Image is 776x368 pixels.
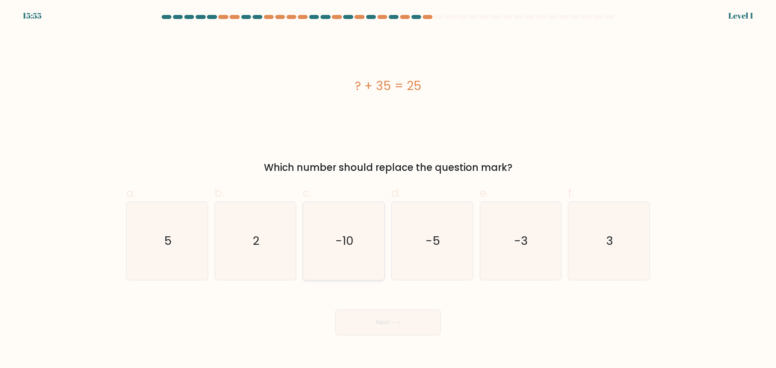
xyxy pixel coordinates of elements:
span: e. [480,185,489,201]
text: -10 [335,233,354,249]
div: Level 1 [728,10,753,22]
button: Next [335,309,441,335]
span: a. [126,185,136,201]
div: Which number should replace the question mark? [131,160,645,175]
div: 15:55 [23,10,42,22]
text: 5 [164,233,172,249]
text: 2 [253,233,259,249]
span: c. [303,185,312,201]
text: -5 [426,233,440,249]
span: b. [215,185,224,201]
span: d. [391,185,401,201]
div: ? + 35 = 25 [126,77,650,95]
text: -3 [515,233,528,249]
span: f. [568,185,574,201]
text: 3 [606,233,613,249]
